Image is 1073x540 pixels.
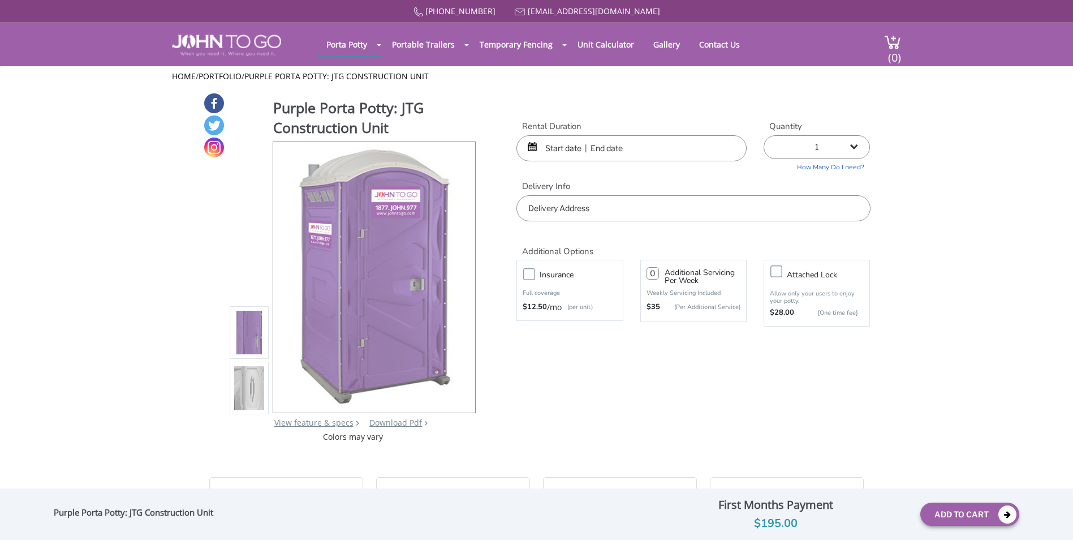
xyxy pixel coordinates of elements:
[660,303,740,311] p: (Per Additional Service)
[770,290,864,305] p: Allow only your users to enjoy your potty.
[516,233,870,257] h2: Additional Options
[562,302,593,313] p: (per unit)
[471,33,561,55] a: Temporary Fencing
[691,33,748,55] a: Contact Us
[639,495,912,515] div: First Months Payment
[204,115,224,135] a: Twitter
[234,255,265,521] img: Product
[273,98,477,140] h1: Purple Porta Potty: JTG Construction Unit
[800,307,858,319] p: {One time fee}
[383,33,463,55] a: Portable Trailers
[665,269,740,285] h3: Additional Servicing Per Week
[523,302,547,313] strong: $12.50
[647,302,660,313] strong: $35
[764,159,870,172] a: How Many Do I need?
[764,121,870,132] label: Quantity
[413,7,423,17] img: Call
[516,195,870,221] input: Delivery Address
[230,431,477,443] div: Colors may vary
[425,6,495,16] a: [PHONE_NUMBER]
[920,503,1019,526] button: Add To Cart
[516,181,870,192] label: Delivery Info
[199,71,242,82] a: Portfolio
[647,289,740,297] p: Weekly Servicing Included
[424,421,428,426] img: chevron.png
[356,421,359,426] img: right arrow icon
[645,33,688,55] a: Gallery
[515,8,525,16] img: Mail
[172,35,281,56] img: JOHN to go
[54,507,219,522] div: Purple Porta Potty: JTG Construction Unit
[204,138,224,157] a: Instagram
[369,417,422,428] a: Download Pdf
[288,142,460,409] img: Product
[244,71,429,82] a: Purple Porta Potty: JTG Construction Unit
[204,93,224,113] a: Facebook
[523,302,617,313] div: /mo
[639,515,912,533] div: $195.00
[887,41,901,65] span: (0)
[884,35,901,50] img: cart a
[647,267,659,280] input: 0
[569,33,643,55] a: Unit Calculator
[528,6,660,16] a: [EMAIL_ADDRESS][DOMAIN_NAME]
[540,268,628,282] h3: Insurance
[318,33,376,55] a: Porta Potty
[516,121,747,132] label: Rental Duration
[234,199,265,466] img: Product
[523,288,617,299] p: Full coverage
[516,135,747,161] input: Start date | End date
[787,268,875,282] h3: Attached lock
[172,71,196,82] a: Home
[770,307,794,319] strong: $28.00
[172,71,901,82] ul: / /
[274,417,354,428] a: View feature & specs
